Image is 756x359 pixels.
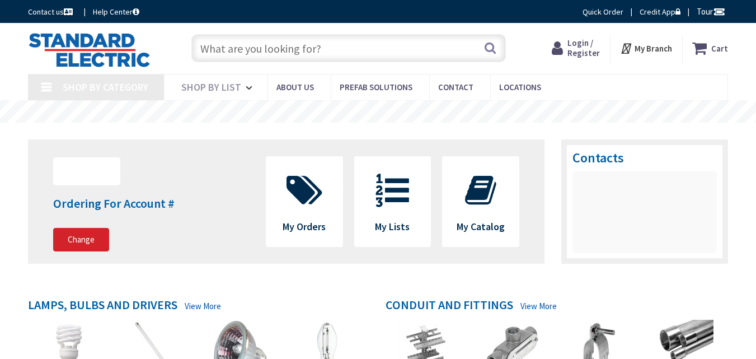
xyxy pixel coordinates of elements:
a: Login / Register [552,38,600,58]
span: My Lists [375,220,410,233]
h4: Lamps, Bulbs and Drivers [28,298,177,314]
span: Shop By Category [63,81,148,94]
span: Shop By List [181,81,241,94]
h3: Contacts [572,151,717,165]
div: My Branch [620,38,672,58]
span: Tour [697,6,725,17]
img: Standard Electric [28,32,151,67]
h4: Conduit and Fittings [386,298,513,314]
h4: Ordering For Account # [53,197,175,210]
a: Help Center [93,6,139,17]
span: About Us [276,82,314,92]
span: Contact [438,82,473,92]
span: Locations [499,82,541,92]
a: My Lists [355,157,431,246]
a: View More [520,300,557,312]
span: Login / Register [567,38,600,58]
span: My Catalog [457,220,505,233]
a: Contact us [28,6,75,17]
a: My Catalog [443,157,519,246]
input: What are you looking for? [191,34,506,62]
a: My Orders [266,157,342,246]
a: View More [185,300,221,312]
strong: Cart [711,38,728,58]
a: Quick Order [583,6,623,17]
strong: My Branch [635,43,672,54]
a: Change [53,228,109,251]
a: Credit App [640,6,680,17]
a: Cart [692,38,728,58]
rs-layer: Coronavirus: Our Commitment to Our Employees and Customers [202,106,556,119]
span: Prefab Solutions [340,82,412,92]
span: My Orders [283,220,326,233]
